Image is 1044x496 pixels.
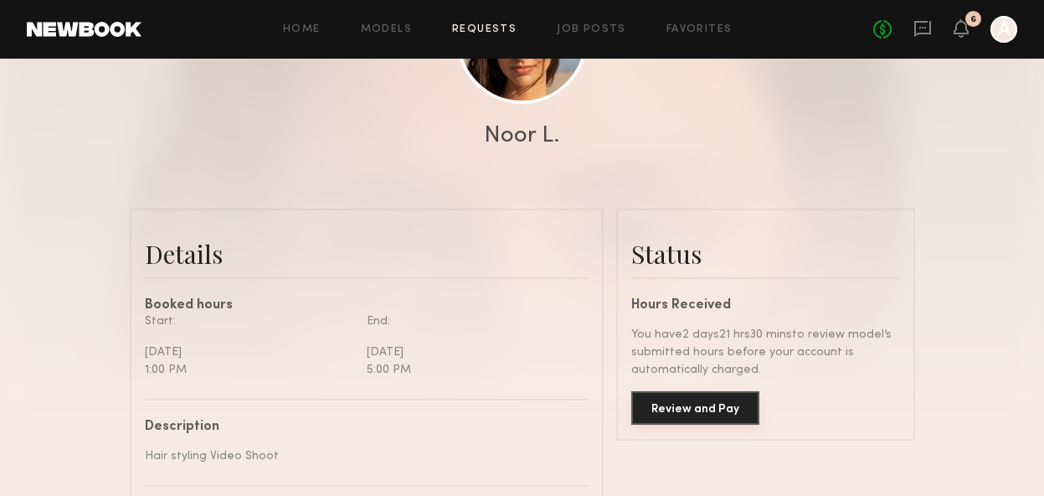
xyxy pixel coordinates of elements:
[367,361,576,379] div: 5:00 PM
[452,24,517,35] a: Requests
[631,299,900,313] div: Hours Received
[367,344,576,361] div: [DATE]
[145,361,354,379] div: 1:00 PM
[145,344,354,361] div: [DATE]
[145,299,589,313] div: Booked hours
[484,124,560,147] div: Noor L.
[631,391,759,425] button: Review and Pay
[990,16,1017,43] a: A
[367,313,576,330] div: End:
[283,24,321,35] a: Home
[145,313,354,330] div: Start:
[145,447,576,465] div: Hair styling Video Shoot
[631,237,900,271] div: Status
[631,326,900,379] div: You have 2 days 21 hrs 30 mins to review model’s submitted hours before your account is automatic...
[145,421,576,434] div: Description
[557,24,626,35] a: Job Posts
[970,15,976,24] div: 6
[666,24,733,35] a: Favorites
[145,237,589,271] div: Details
[361,24,412,35] a: Models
